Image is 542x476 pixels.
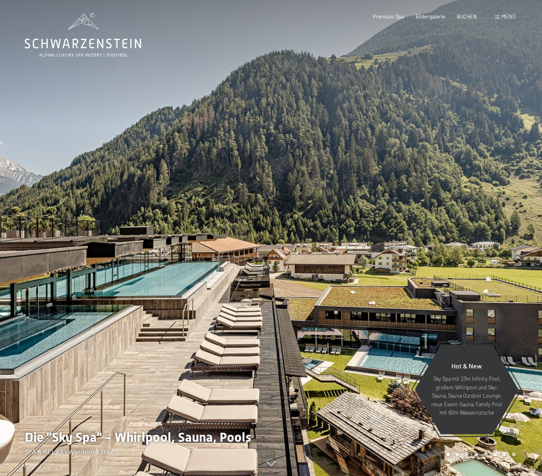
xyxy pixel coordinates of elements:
p: Sky Spa mit 23m Infinity Pool, großem Whirlpool und Sky-Sauna, Sauna Outdoor Lounge, neue Event-S... [431,375,502,417]
span: Hot & New [451,362,482,370]
div: Carousel Page 4 [474,453,478,456]
div: Carousel Page 8 [512,453,516,456]
a: BUCHEN [457,13,477,20]
div: Carousel Page 6 [493,453,497,456]
span: Menü [502,13,516,20]
div: Carousel Page 7 [502,453,506,456]
div: Carousel Pagination [444,453,516,456]
div: Carousel Page 1 (Current Slide) [446,453,450,456]
a: Hot & New Sky Spa mit 23m Infinity Pool, großem Whirlpool und Sky-Sauna, Sauna Outdoor Lounge, ne... [414,344,519,435]
a: Premium Spa [373,13,404,20]
div: Carousel Page 3 [465,453,469,456]
a: Bildergalerie [416,13,445,20]
div: Carousel Page 2 [456,453,459,456]
div: Carousel Page 5 [484,453,488,456]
